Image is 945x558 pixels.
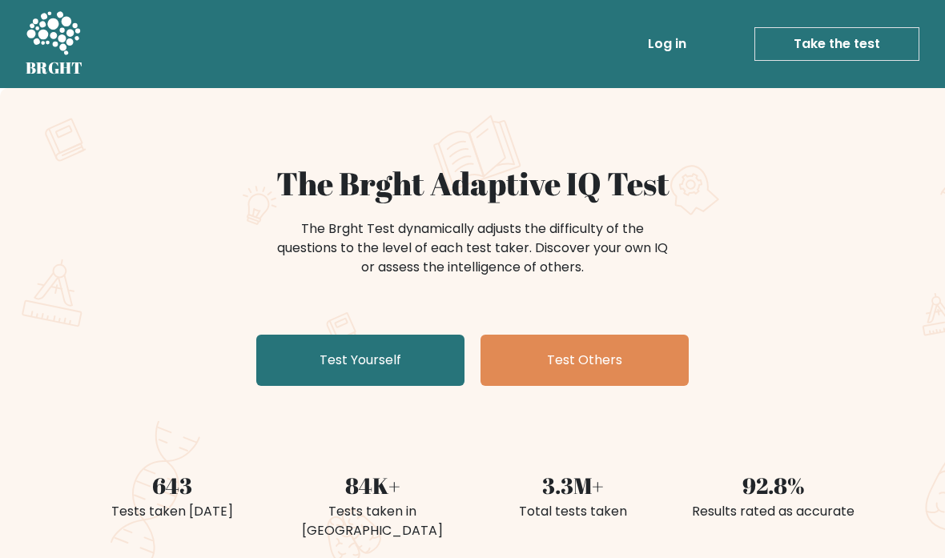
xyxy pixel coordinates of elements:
div: 643 [82,469,263,503]
a: Test Yourself [256,335,464,386]
a: BRGHT [26,6,83,82]
div: Tests taken [DATE] [82,502,263,521]
div: The Brght Test dynamically adjusts the difficulty of the questions to the level of each test take... [272,219,673,277]
a: Log in [641,28,693,60]
div: Tests taken in [GEOGRAPHIC_DATA] [282,502,463,540]
div: Results rated as accurate [682,502,863,521]
h5: BRGHT [26,58,83,78]
a: Take the test [754,27,919,61]
div: 84K+ [282,469,463,503]
div: Total tests taken [482,502,663,521]
div: 92.8% [682,469,863,503]
h1: The Brght Adaptive IQ Test [82,165,863,203]
div: 3.3M+ [482,469,663,503]
a: Test Others [481,335,689,386]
